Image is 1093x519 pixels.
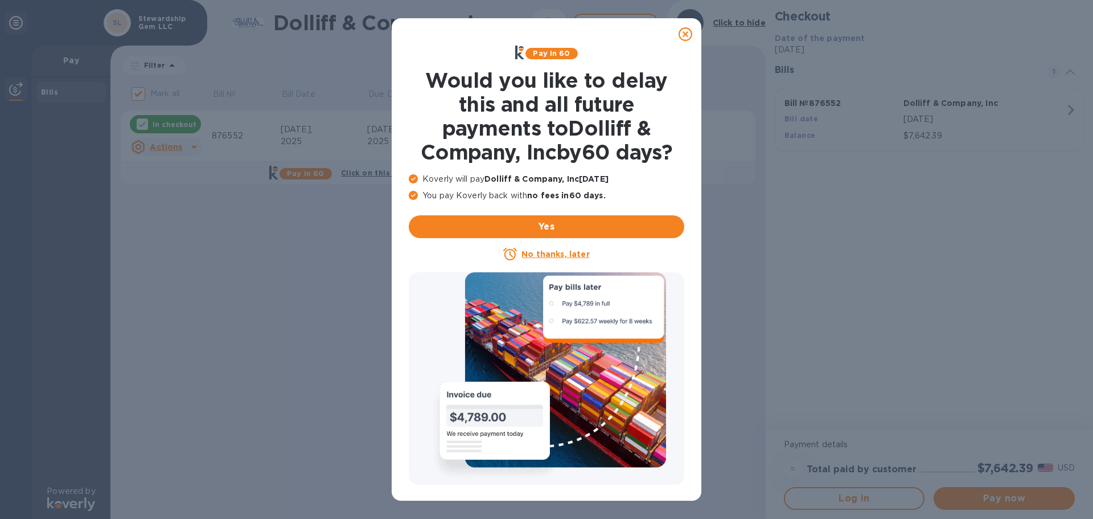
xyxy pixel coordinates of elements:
b: Dolliff & Company, Inc [DATE] [484,174,609,183]
p: Koverly will pay [409,173,684,185]
button: Yes [409,215,684,238]
span: Yes [418,220,675,234]
b: no fees in 60 days . [527,191,605,200]
b: Pay in 60 [533,49,570,58]
h1: Would you like to delay this and all future payments to Dolliff & Company, Inc by 60 days ? [409,68,684,164]
p: You pay Koverly back with [409,190,684,202]
u: No thanks, later [521,250,589,259]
